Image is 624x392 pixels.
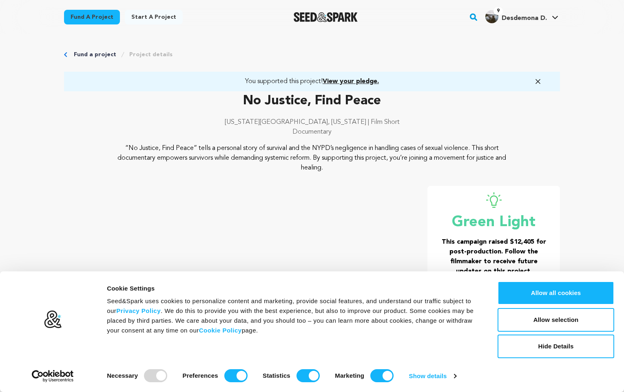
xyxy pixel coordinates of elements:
[263,372,290,379] strong: Statistics
[484,9,560,23] a: Desdemona D.'s Profile
[409,370,456,382] a: Show details
[485,10,547,23] div: Desdemona D.'s Profile
[183,372,218,379] strong: Preferences
[437,237,550,276] h3: This campaign raised $12,405 for post-production. Follow the filmmaker to receive future updates ...
[64,51,560,59] div: Breadcrumb
[74,77,550,86] a: You supported this project!View your pledge.
[64,127,560,137] p: Documentary
[74,51,116,59] a: Fund a project
[64,91,560,111] p: No Justice, Find Peace
[64,10,120,24] a: Fund a project
[107,372,138,379] strong: Necessary
[116,307,161,314] a: Privacy Policy
[129,51,173,59] a: Project details
[199,327,242,334] a: Cookie Policy
[335,372,364,379] strong: Marketing
[498,308,614,332] button: Allow selection
[437,214,550,231] p: Green Light
[114,143,511,173] p: “No Justice, Find Peace” tells a personal story of survival and the NYPD’s negligence in handling...
[498,335,614,358] button: Hide Details
[107,284,479,293] div: Cookie Settings
[294,12,358,22] img: Seed&Spark Logo Dark Mode
[493,7,503,15] span: 9
[125,10,183,24] a: Start a project
[485,10,498,23] img: e26b79342b113444.jpg
[323,78,379,85] span: View your pledge.
[502,15,547,22] span: Desdemona D.
[498,281,614,305] button: Allow all cookies
[17,370,89,382] a: Usercentrics Cookiebot - opens in a new window
[44,310,62,329] img: logo
[294,12,358,22] a: Seed&Spark Homepage
[107,296,479,335] div: Seed&Spark uses cookies to personalize content and marketing, provide social features, and unders...
[64,117,560,127] p: [US_STATE][GEOGRAPHIC_DATA], [US_STATE] | Film Short
[484,9,560,26] span: Desdemona D.'s Profile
